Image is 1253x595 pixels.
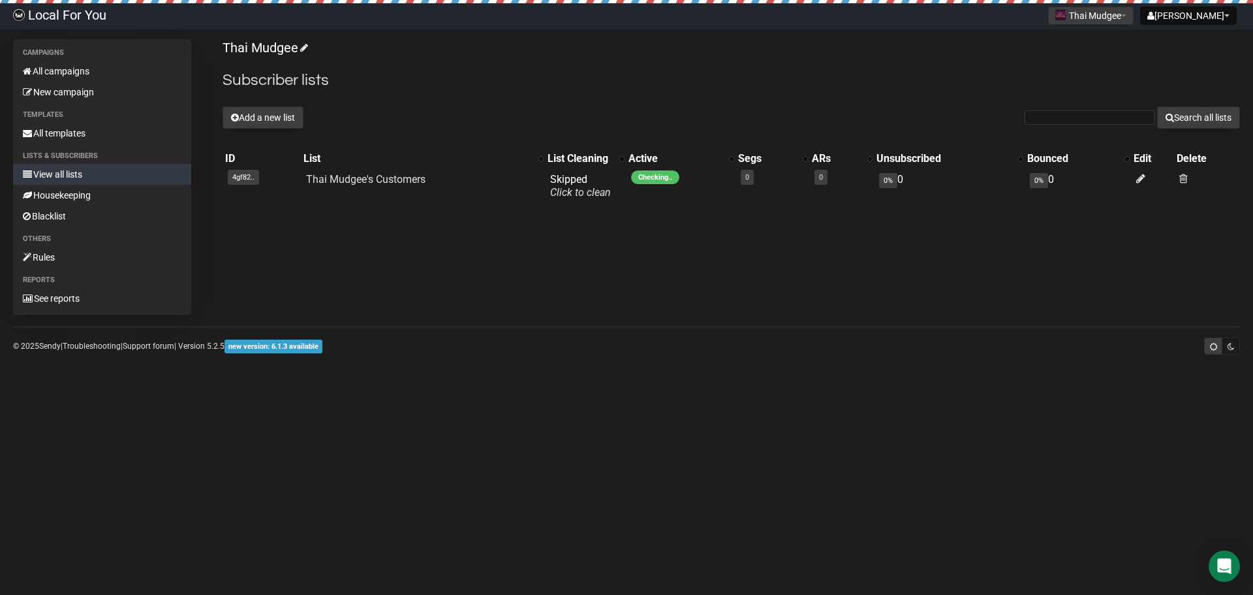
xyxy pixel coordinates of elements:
div: Delete [1177,152,1237,165]
li: Lists & subscribers [13,148,191,164]
span: 4gf82.. [228,170,259,185]
th: Edit: No sort applied, sorting is disabled [1131,150,1174,168]
button: Search all lists [1157,106,1240,129]
li: Templates [13,107,191,123]
div: ARs [812,152,861,165]
button: Thai Mudgee [1048,7,1134,25]
img: 943.png [1055,10,1066,20]
a: 0 [745,173,749,182]
th: Segs: No sort applied, activate to apply an ascending sort [735,150,809,168]
span: 0% [1030,173,1048,188]
a: All templates [13,123,191,144]
div: Unsubscribed [876,152,1012,165]
th: Bounced: No sort applied, activate to apply an ascending sort [1025,150,1131,168]
span: Checking.. [631,170,679,184]
th: ID: No sort applied, sorting is disabled [223,150,301,168]
img: d61d2441668da63f2d83084b75c85b29 [13,9,25,21]
div: List Cleaning [548,152,613,165]
th: List: No sort applied, activate to apply an ascending sort [301,150,544,168]
button: Add a new list [223,106,303,129]
li: Others [13,231,191,247]
span: 0% [879,173,897,188]
a: New campaign [13,82,191,103]
a: Troubleshooting [63,342,121,351]
a: Housekeeping [13,185,191,206]
a: Rules [13,247,191,268]
div: ID [225,152,298,165]
th: ARs: No sort applied, activate to apply an ascending sort [809,150,874,168]
a: 0 [819,173,823,182]
span: new version: 6.1.3 available [224,340,322,353]
a: See reports [13,288,191,309]
p: © 2025 | | | Version 5.2.5 [13,339,322,353]
a: All campaigns [13,61,191,82]
div: List [303,152,531,165]
div: Bounced [1027,152,1118,165]
td: 0 [874,168,1025,204]
div: Edit [1134,152,1171,165]
th: Delete: No sort applied, sorting is disabled [1174,150,1240,168]
th: List Cleaning: No sort applied, activate to apply an ascending sort [545,150,626,168]
a: Blacklist [13,206,191,227]
div: Active [628,152,723,165]
span: Skipped [550,173,611,199]
div: Open Intercom Messenger [1209,551,1240,582]
a: Support forum [123,342,174,351]
a: Thai Mudgee's Customers [306,173,425,185]
li: Campaigns [13,45,191,61]
a: Sendy [39,342,61,351]
td: 0 [1025,168,1131,204]
a: View all lists [13,164,191,185]
div: Segs [738,152,796,165]
a: Click to clean [550,186,611,199]
a: Thai Mudgee [223,40,306,56]
th: Active: No sort applied, activate to apply an ascending sort [626,150,736,168]
h2: Subscriber lists [223,69,1240,92]
button: [PERSON_NAME] [1140,7,1237,25]
li: Reports [13,272,191,288]
th: Unsubscribed: No sort applied, activate to apply an ascending sort [874,150,1025,168]
a: new version: 6.1.3 available [224,342,322,351]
